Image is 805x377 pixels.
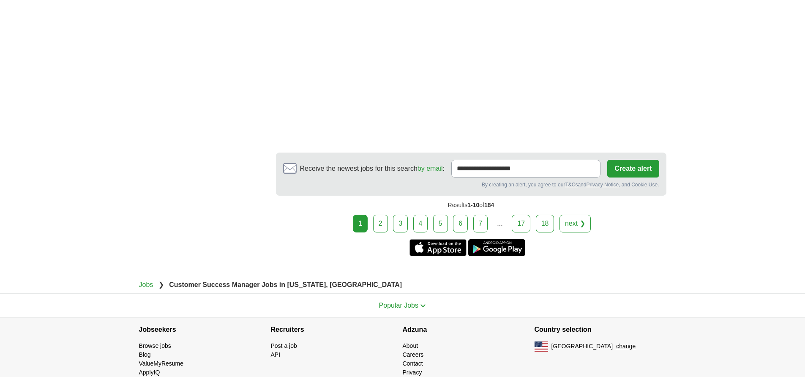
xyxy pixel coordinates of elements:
a: Jobs [139,281,153,288]
span: Popular Jobs [379,302,418,309]
strong: Customer Success Manager Jobs in [US_STATE], [GEOGRAPHIC_DATA] [169,281,402,288]
span: ❯ [158,281,164,288]
a: ApplyIQ [139,369,160,376]
div: 1 [353,215,368,232]
a: 6 [453,215,468,232]
a: Get the Android app [468,239,525,256]
button: Create alert [607,160,659,178]
span: [GEOGRAPHIC_DATA] [551,342,613,351]
a: 7 [473,215,488,232]
span: 1-10 [467,202,479,208]
span: Receive the newest jobs for this search : [300,164,445,174]
a: About [403,342,418,349]
div: Results of [276,196,666,215]
img: toggle icon [420,304,426,308]
a: ValueMyResume [139,360,184,367]
a: Get the iPhone app [409,239,467,256]
a: next ❯ [559,215,591,232]
a: Post a job [271,342,297,349]
a: 2 [373,215,388,232]
a: Careers [403,351,424,358]
a: Blog [139,351,151,358]
a: 4 [413,215,428,232]
a: 3 [393,215,408,232]
div: ... [491,215,508,232]
button: change [616,342,636,351]
a: by email [418,165,443,172]
img: US flag [535,341,548,352]
a: Privacy Notice [586,182,619,188]
span: 184 [484,202,494,208]
a: 18 [536,215,554,232]
h4: Country selection [535,318,666,341]
a: 17 [512,215,530,232]
a: Privacy [403,369,422,376]
a: Contact [403,360,423,367]
a: T&Cs [565,182,578,188]
a: API [271,351,281,358]
a: Browse jobs [139,342,171,349]
a: 5 [433,215,448,232]
div: By creating an alert, you agree to our and , and Cookie Use. [283,181,659,188]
